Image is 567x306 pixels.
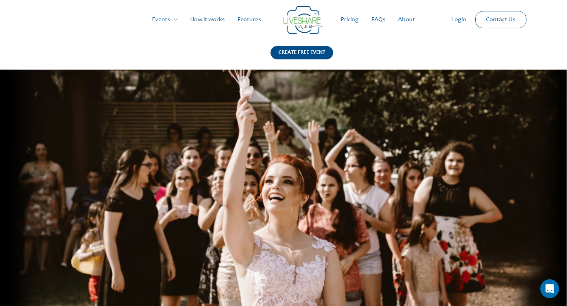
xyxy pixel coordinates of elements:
[480,11,522,28] a: Contact Us
[14,7,553,32] nav: Site Navigation
[146,7,184,32] a: Events
[365,7,392,32] a: FAQs
[540,279,559,298] div: Open Intercom Messenger
[334,7,365,32] a: Pricing
[445,7,472,32] a: Login
[271,46,333,59] div: CREATE FREE EVENT
[283,6,323,34] img: LiveShare logo - Capture & Share Event Memories
[184,7,231,32] a: How it works
[271,46,333,69] a: CREATE FREE EVENT
[392,7,421,32] a: About
[231,7,267,32] a: Features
